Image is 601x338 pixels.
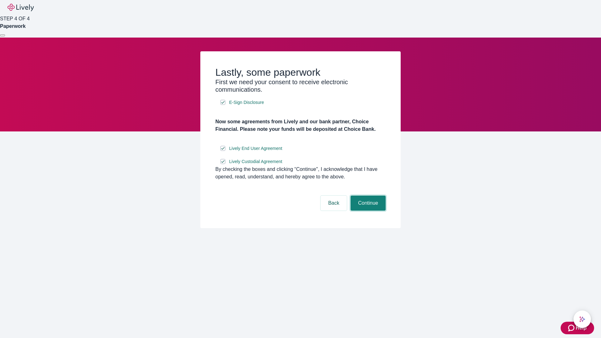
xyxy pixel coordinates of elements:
[228,99,265,106] a: e-sign disclosure document
[579,316,585,322] svg: Lively AI Assistant
[229,99,264,106] span: E-Sign Disclosure
[228,145,284,152] a: e-sign disclosure document
[568,324,576,332] svg: Zendesk support icon
[561,322,594,334] button: Zendesk support iconHelp
[229,145,282,152] span: Lively End User Agreement
[321,196,347,211] button: Back
[215,166,386,181] div: By checking the boxes and clicking “Continue", I acknowledge that I have opened, read, understand...
[229,158,282,165] span: Lively Custodial Agreement
[215,78,386,93] h3: First we need your consent to receive electronic communications.
[573,310,591,328] button: chat
[8,4,34,11] img: Lively
[215,66,386,78] h2: Lastly, some paperwork
[576,324,587,332] span: Help
[228,158,284,166] a: e-sign disclosure document
[351,196,386,211] button: Continue
[215,118,386,133] h4: Now some agreements from Lively and our bank partner, Choice Financial. Please note your funds wi...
